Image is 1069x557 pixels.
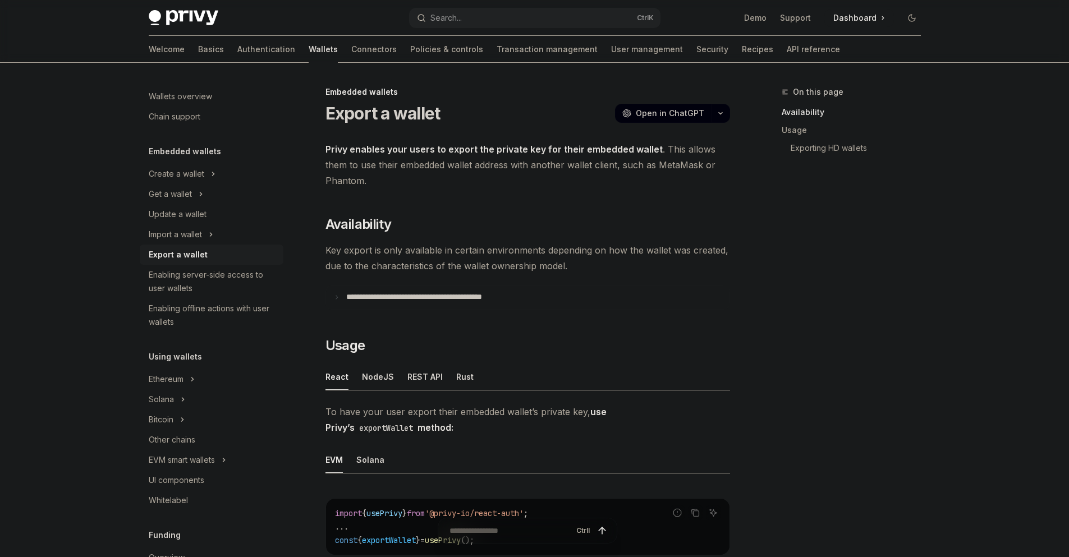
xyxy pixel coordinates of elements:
h5: Embedded wallets [149,145,221,158]
span: import [335,508,362,518]
div: Enabling offline actions with user wallets [149,302,277,329]
a: Authentication [237,36,295,63]
div: UI components [149,473,204,487]
a: Other chains [140,430,283,450]
span: usePrivy [366,508,402,518]
button: Toggle EVM smart wallets section [140,450,283,470]
div: Ethereum [149,372,183,386]
span: from [407,508,425,518]
span: Open in ChatGPT [636,108,704,119]
a: Wallets [309,36,338,63]
span: Dashboard [833,12,877,24]
button: Toggle dark mode [903,9,921,27]
button: Toggle Ethereum section [140,369,283,389]
a: Connectors [351,36,397,63]
div: Solana [356,446,384,473]
a: Enabling offline actions with user wallets [140,298,283,332]
a: Dashboard [824,9,894,27]
strong: use Privy’s method: [325,406,607,433]
a: Demo [744,12,767,24]
button: Open search [409,8,660,28]
span: Key export is only available in certain environments depending on how the wallet was created, due... [325,242,730,274]
div: Create a wallet [149,167,204,181]
a: Export a wallet [140,245,283,265]
span: } [402,508,407,518]
div: EVM [325,446,343,473]
div: Other chains [149,433,195,446]
span: '@privy-io/react-auth' [425,508,524,518]
a: Wallets overview [140,86,283,107]
h1: Export a wallet [325,103,441,123]
a: API reference [787,36,840,63]
span: To have your user export their embedded wallet’s private key, [325,404,730,435]
div: Chain support [149,110,200,123]
div: NodeJS [362,363,394,390]
button: Toggle Get a wallet section [140,184,283,204]
div: Search... [430,11,462,25]
div: REST API [407,363,443,390]
button: Ask AI [706,505,721,520]
button: Copy the contents from the code block [688,505,703,520]
a: Welcome [149,36,185,63]
button: Toggle Solana section [140,389,283,409]
span: Usage [325,337,365,355]
button: Open in ChatGPT [615,104,711,123]
div: Enabling server-side access to user wallets [149,268,277,295]
div: Export a wallet [149,248,208,261]
div: Whitelabel [149,494,188,507]
a: Support [780,12,811,24]
div: Get a wallet [149,187,192,201]
h5: Funding [149,528,181,542]
a: Chain support [140,107,283,127]
a: Basics [198,36,224,63]
a: Exporting HD wallets [782,139,930,157]
a: Policies & controls [410,36,483,63]
button: Toggle Bitcoin section [140,409,283,430]
span: Ctrl K [637,13,654,22]
a: Recipes [742,36,773,63]
a: Transaction management [497,36,598,63]
button: Send message [594,523,610,538]
img: dark logo [149,10,218,26]
span: Availability [325,215,392,233]
a: UI components [140,470,283,490]
a: Security [696,36,728,63]
div: Rust [456,363,474,390]
span: On this page [793,85,843,99]
div: Update a wallet [149,208,207,221]
span: { [362,508,366,518]
h5: Using wallets [149,350,202,363]
div: EVM smart wallets [149,453,215,467]
code: exportWallet [355,422,417,434]
div: Import a wallet [149,228,202,241]
a: User management [611,36,683,63]
a: Update a wallet [140,204,283,224]
div: Solana [149,393,174,406]
input: Ask a question... [449,518,572,543]
span: ; [524,508,528,518]
button: Toggle Create a wallet section [140,164,283,184]
strong: Privy enables your users to export the private key for their embedded wallet [325,144,663,155]
div: Embedded wallets [325,86,730,98]
a: Availability [782,103,930,121]
div: React [325,363,348,390]
a: Usage [782,121,930,139]
button: Report incorrect code [670,505,685,520]
a: Whitelabel [140,490,283,510]
span: . This allows them to use their embedded wallet address with another wallet client, such as MetaM... [325,141,730,188]
div: Wallets overview [149,90,212,103]
div: Bitcoin [149,413,173,426]
a: Enabling server-side access to user wallets [140,265,283,298]
button: Toggle Import a wallet section [140,224,283,245]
